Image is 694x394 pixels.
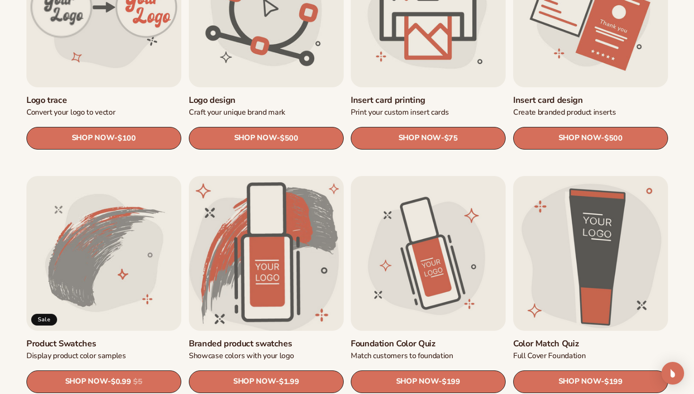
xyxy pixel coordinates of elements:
a: Foundation Color Quiz [351,338,506,349]
span: SHOP NOW [233,377,275,386]
a: Insert card printing [351,95,506,106]
span: SHOP NOW [72,134,114,143]
span: $0.99 [111,377,131,386]
span: $100 [118,134,136,143]
span: $75 [444,134,458,143]
s: $5 [133,377,142,386]
a: Branded product swatches [189,338,344,349]
span: SHOP NOW [234,134,276,143]
span: SHOP NOW [65,377,108,386]
span: $1.99 [279,377,299,386]
span: SHOP NOW [558,377,601,386]
a: Product Swatches [26,338,181,349]
a: Color Match Quiz [513,338,668,349]
div: Open Intercom Messenger [661,362,684,385]
span: SHOP NOW [396,377,439,386]
a: SHOP NOW- $199 [513,370,668,393]
a: SHOP NOW- $1.99 [189,370,344,393]
a: SHOP NOW- $500 [189,127,344,150]
a: SHOP NOW- $500 [513,127,668,150]
span: $199 [442,377,460,386]
a: Insert card design [513,95,668,106]
span: $500 [604,134,622,143]
a: SHOP NOW- $75 [351,127,506,150]
span: $199 [604,377,622,386]
span: SHOP NOW [398,134,441,143]
span: SHOP NOW [558,134,601,143]
span: $500 [279,134,298,143]
a: SHOP NOW- $100 [26,127,181,150]
a: Logo trace [26,95,181,106]
a: SHOP NOW- $199 [351,370,506,393]
a: Logo design [189,95,344,106]
a: SHOP NOW- $0.99 $5 [26,370,181,393]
